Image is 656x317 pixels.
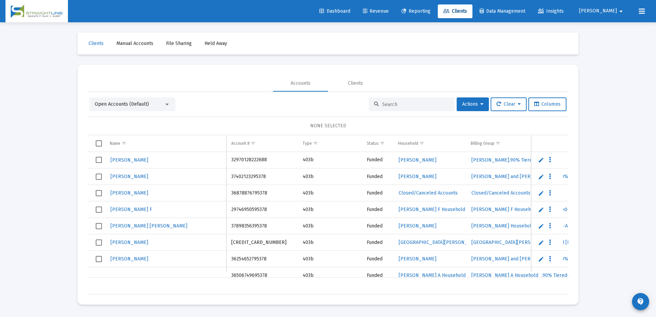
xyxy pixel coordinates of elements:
[367,239,388,246] div: Funded
[303,141,312,146] div: Type
[96,190,102,196] div: Select row
[538,207,544,213] a: Edit
[226,152,298,168] td: 32970128222688
[399,223,436,229] span: [PERSON_NAME]
[110,172,149,181] a: [PERSON_NAME]
[538,174,544,180] a: Edit
[471,254,602,264] a: [PERSON_NAME] and [PERSON_NAME].90% Tiered-Arrears
[199,37,233,50] a: Held Away
[538,157,544,163] a: Edit
[110,239,148,245] span: [PERSON_NAME]
[298,251,362,267] td: 403b
[438,4,472,18] a: Clients
[298,218,362,234] td: 403b
[636,297,645,306] mat-icon: contact_support
[226,251,298,267] td: 36254652795378
[471,157,553,163] span: [PERSON_NAME].90% Tiered-Arrears
[471,221,582,231] a: [PERSON_NAME] Household_.90% Tiered-Arrears
[363,8,389,14] span: Revenue
[496,101,521,107] span: Clear
[367,173,388,180] div: Funded
[471,141,494,146] div: Billing Group
[358,4,394,18] a: Revenue
[480,8,525,14] span: Data Management
[471,155,554,165] a: [PERSON_NAME].90% Tiered-Arrears
[110,155,149,165] a: [PERSON_NAME]
[398,172,437,181] a: [PERSON_NAME]
[398,270,466,280] a: [PERSON_NAME] A Household
[161,37,197,50] a: File Sharing
[617,4,625,18] mat-icon: arrow_drop_down
[399,207,465,212] span: [PERSON_NAME] F Household
[226,185,298,201] td: 36878876795378
[291,80,311,87] div: Accounts
[471,172,602,181] a: [PERSON_NAME] and [PERSON_NAME].90% Tiered-Arrears
[348,80,363,87] div: Clients
[96,223,102,229] div: Select row
[95,101,149,107] span: Open Accounts (Default)
[399,256,436,262] span: [PERSON_NAME]
[399,174,436,179] span: [PERSON_NAME]
[110,204,153,214] a: [PERSON_NAME] F
[88,135,568,294] div: Data grid
[401,8,431,14] span: Reporting
[399,239,507,245] span: [GEOGRAPHIC_DATA][PERSON_NAME] Household
[471,204,586,214] a: [PERSON_NAME] F Household_.90% Tiered-Arrears
[471,190,561,196] span: Closed/Canceled Accounts_.00% No Fee
[226,267,298,284] td: 36506749695378
[226,201,298,218] td: 29746950595378
[399,272,466,278] span: [PERSON_NAME] A Household
[367,256,388,262] div: Funded
[538,190,544,196] a: Edit
[298,168,362,185] td: 403b
[298,234,362,251] td: 403b
[298,185,362,201] td: 403b
[110,207,152,212] span: [PERSON_NAME] F
[382,102,449,107] input: Search
[110,141,120,146] div: Name
[298,152,362,168] td: 403b
[110,188,149,198] a: [PERSON_NAME]
[226,135,298,152] td: Column Account #
[204,40,227,46] span: Held Away
[538,256,544,262] a: Edit
[231,141,249,146] div: Account #
[111,37,159,50] a: Manual Accounts
[96,140,102,146] div: Select all
[367,206,388,213] div: Funded
[93,122,563,129] div: NONE SELECTED
[110,256,148,262] span: [PERSON_NAME]
[96,207,102,213] div: Select row
[462,101,483,107] span: Actions
[396,4,436,18] a: Reporting
[121,141,127,146] span: Show filter options for column 'Name'
[367,272,388,279] div: Funded
[399,157,436,163] span: [PERSON_NAME]
[538,223,544,229] a: Edit
[398,237,508,247] a: [GEOGRAPHIC_DATA][PERSON_NAME] Household
[398,204,466,214] a: [PERSON_NAME] F Household
[226,234,298,251] td: [CREDIT_CARD_NUMBER]
[538,239,544,246] a: Edit
[471,223,582,229] span: [PERSON_NAME] Household_.90% Tiered-Arrears
[471,237,648,247] a: [GEOGRAPHIC_DATA][PERSON_NAME] and [PERSON_NAME].90% Tiered-Arrears
[419,141,424,146] span: Show filter options for column 'Household'
[538,8,564,14] span: Insights
[471,239,647,245] span: [GEOGRAPHIC_DATA][PERSON_NAME] and [PERSON_NAME].90% Tiered-Arrears
[367,223,388,230] div: Funded
[11,4,63,18] img: Dashboard
[110,221,188,231] a: [PERSON_NAME] [PERSON_NAME]
[166,40,192,46] span: File Sharing
[398,155,437,165] a: [PERSON_NAME]
[96,157,102,163] div: Select row
[466,135,624,152] td: Column Billing Group
[314,4,356,18] a: Dashboard
[398,141,418,146] div: Household
[367,141,379,146] div: Status
[110,190,148,196] span: [PERSON_NAME]
[110,223,187,229] span: [PERSON_NAME] [PERSON_NAME]
[471,174,602,179] span: [PERSON_NAME] and [PERSON_NAME].90% Tiered-Arrears
[105,135,226,152] td: Column Name
[83,37,109,50] a: Clients
[495,141,501,146] span: Show filter options for column 'Billing Group'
